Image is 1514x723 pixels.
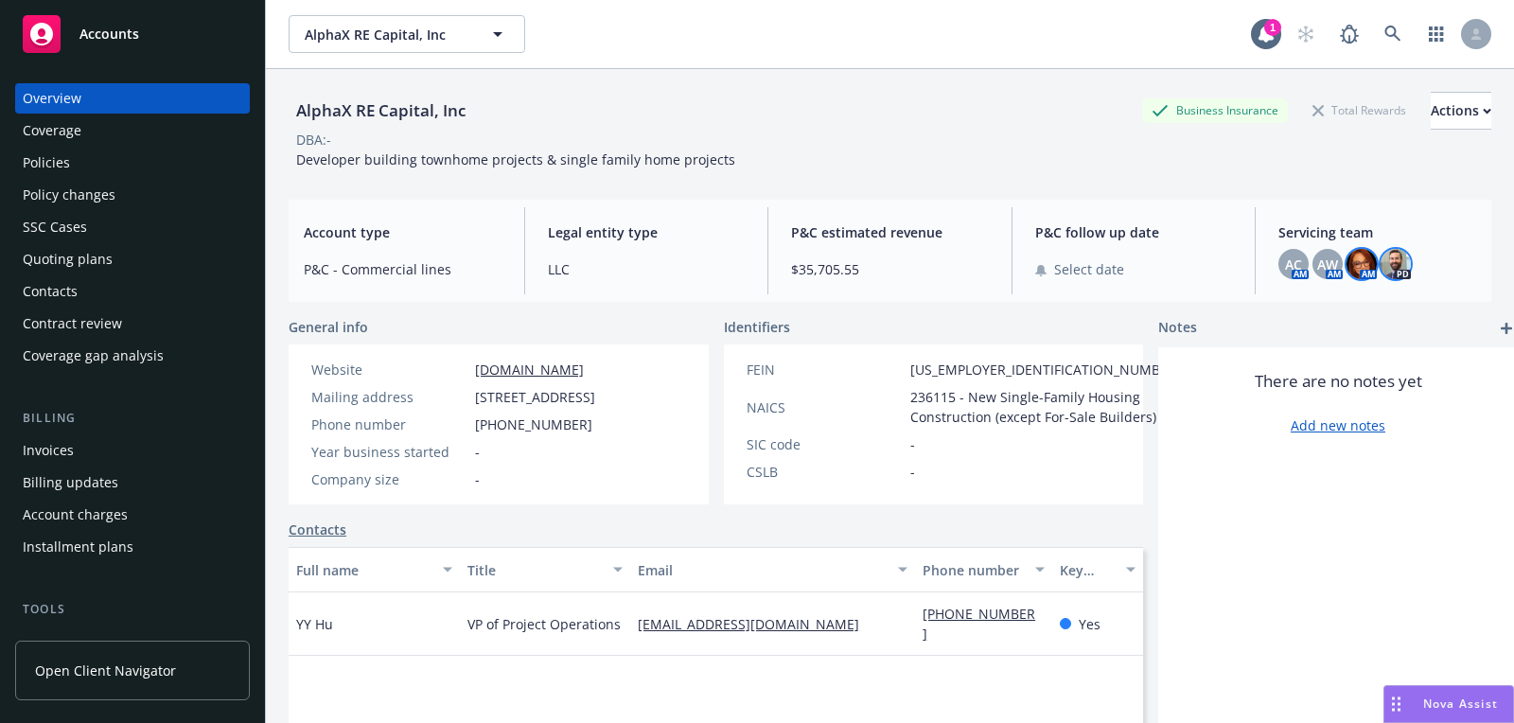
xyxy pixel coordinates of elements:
[475,414,592,434] span: [PHONE_NUMBER]
[1278,222,1476,242] span: Servicing team
[289,547,460,592] button: Full name
[475,387,595,407] span: [STREET_ADDRESS]
[296,560,431,580] div: Full name
[1431,92,1491,130] button: Actions
[1317,255,1338,274] span: AW
[15,500,250,530] a: Account charges
[15,148,250,178] a: Policies
[289,317,368,337] span: General info
[15,600,250,619] div: Tools
[23,309,122,339] div: Contract review
[15,309,250,339] a: Contract review
[1303,98,1416,122] div: Total Rewards
[548,259,746,279] span: LLC
[311,387,467,407] div: Mailing address
[923,605,1035,643] a: [PHONE_NUMBER]
[1383,685,1514,723] button: Nova Assist
[1374,15,1412,53] a: Search
[15,244,250,274] a: Quoting plans
[23,180,115,210] div: Policy changes
[1347,249,1377,279] img: photo
[910,462,915,482] span: -
[311,360,467,379] div: Website
[638,615,874,633] a: [EMAIL_ADDRESS][DOMAIN_NAME]
[1381,249,1411,279] img: photo
[304,222,502,242] span: Account type
[289,520,346,539] a: Contacts
[311,442,467,462] div: Year business started
[23,435,74,466] div: Invoices
[15,532,250,562] a: Installment plans
[747,360,903,379] div: FEIN
[15,435,250,466] a: Invoices
[475,469,480,489] span: -
[15,341,250,371] a: Coverage gap analysis
[460,547,631,592] button: Title
[15,180,250,210] a: Policy changes
[1287,15,1325,53] a: Start snowing
[910,387,1181,427] span: 236115 - New Single-Family Housing Construction (except For-Sale Builders)
[305,25,468,44] span: AlphaX RE Capital, Inc
[1431,93,1491,129] div: Actions
[747,397,903,417] div: NAICS
[548,222,746,242] span: Legal entity type
[1035,222,1233,242] span: P&C follow up date
[15,276,250,307] a: Contacts
[791,259,989,279] span: $35,705.55
[1054,259,1124,279] span: Select date
[296,614,333,634] span: YY Hu
[23,244,113,274] div: Quoting plans
[791,222,989,242] span: P&C estimated revenue
[23,148,70,178] div: Policies
[296,130,331,150] div: DBA: -
[475,361,584,379] a: [DOMAIN_NAME]
[638,560,887,580] div: Email
[15,83,250,114] a: Overview
[15,409,250,428] div: Billing
[1052,547,1143,592] button: Key contact
[1142,98,1288,122] div: Business Insurance
[467,614,621,634] span: VP of Project Operations
[1330,15,1368,53] a: Report a Bug
[79,26,139,42] span: Accounts
[1264,19,1281,36] div: 1
[475,442,480,462] span: -
[1060,560,1115,580] div: Key contact
[304,259,502,279] span: P&C - Commercial lines
[910,360,1181,379] span: [US_EMPLOYER_IDENTIFICATION_NUMBER]
[23,500,128,530] div: Account charges
[23,83,81,114] div: Overview
[23,467,118,498] div: Billing updates
[923,560,1023,580] div: Phone number
[23,276,78,307] div: Contacts
[289,98,473,123] div: AlphaX RE Capital, Inc
[23,341,164,371] div: Coverage gap analysis
[15,115,250,146] a: Coverage
[630,547,915,592] button: Email
[23,212,87,242] div: SSC Cases
[23,532,133,562] div: Installment plans
[1423,696,1498,712] span: Nova Assist
[311,469,467,489] div: Company size
[1285,255,1302,274] span: AC
[35,661,176,680] span: Open Client Navigator
[311,414,467,434] div: Phone number
[1079,614,1100,634] span: Yes
[1384,686,1408,722] div: Drag to move
[747,462,903,482] div: CSLB
[747,434,903,454] div: SIC code
[915,547,1051,592] button: Phone number
[467,560,603,580] div: Title
[15,8,250,61] a: Accounts
[289,15,525,53] button: AlphaX RE Capital, Inc
[296,150,735,168] span: Developer building townhome projects & single family home projects
[1417,15,1455,53] a: Switch app
[15,467,250,498] a: Billing updates
[15,212,250,242] a: SSC Cases
[23,115,81,146] div: Coverage
[910,434,915,454] span: -
[724,317,790,337] span: Identifiers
